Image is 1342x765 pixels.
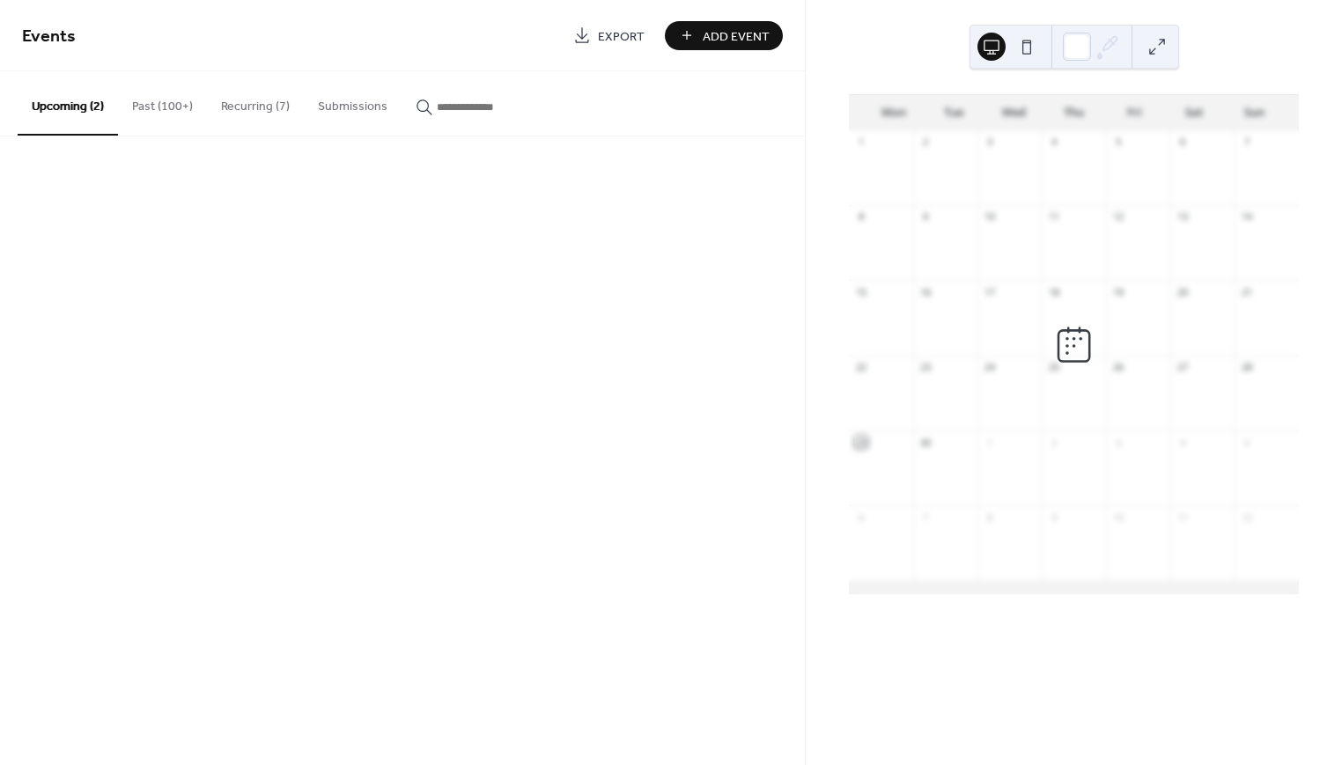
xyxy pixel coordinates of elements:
div: Mon [863,95,923,130]
div: 28 [1240,361,1253,374]
button: Upcoming (2) [18,71,118,136]
div: 25 [1047,361,1060,374]
div: Fri [1104,95,1164,130]
div: Sat [1164,95,1224,130]
div: 23 [918,361,932,374]
div: 14 [1240,210,1253,224]
div: 7 [918,511,932,524]
span: Add Event [703,27,770,46]
button: Recurring (7) [207,71,304,134]
div: Wed [984,95,1043,130]
div: 20 [1176,285,1189,298]
div: 10 [983,210,996,224]
div: 1 [854,136,867,149]
div: 3 [1111,436,1124,449]
div: 2 [1047,436,1060,449]
div: 16 [918,285,932,298]
div: 7 [1240,136,1253,149]
div: 22 [854,361,867,374]
div: Sun [1225,95,1285,130]
div: 9 [1047,511,1060,524]
div: 9 [918,210,932,224]
div: 15 [854,285,867,298]
div: 8 [983,511,996,524]
div: 26 [1111,361,1124,374]
div: 18 [1047,285,1060,298]
div: 13 [1176,210,1189,224]
div: 5 [1111,136,1124,149]
div: 19 [1111,285,1124,298]
div: 2 [918,136,932,149]
a: Export [560,21,658,50]
div: 11 [1176,511,1189,524]
div: 6 [1176,136,1189,149]
div: 4 [1047,136,1060,149]
div: 11 [1047,210,1060,224]
div: 1 [983,436,996,449]
div: 24 [983,361,996,374]
div: 3 [983,136,996,149]
div: Thu [1044,95,1104,130]
div: 12 [1240,511,1253,524]
div: 4 [1176,436,1189,449]
div: 29 [854,436,867,449]
button: Add Event [665,21,783,50]
div: 8 [854,210,867,224]
div: 10 [1111,511,1124,524]
div: Tue [924,95,984,130]
div: 27 [1176,361,1189,374]
button: Submissions [304,71,402,134]
span: Events [22,19,76,54]
div: 17 [983,285,996,298]
div: 21 [1240,285,1253,298]
div: 12 [1111,210,1124,224]
button: Past (100+) [118,71,207,134]
div: 30 [918,436,932,449]
span: Export [598,27,645,46]
div: 5 [1240,436,1253,449]
div: 6 [854,511,867,524]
